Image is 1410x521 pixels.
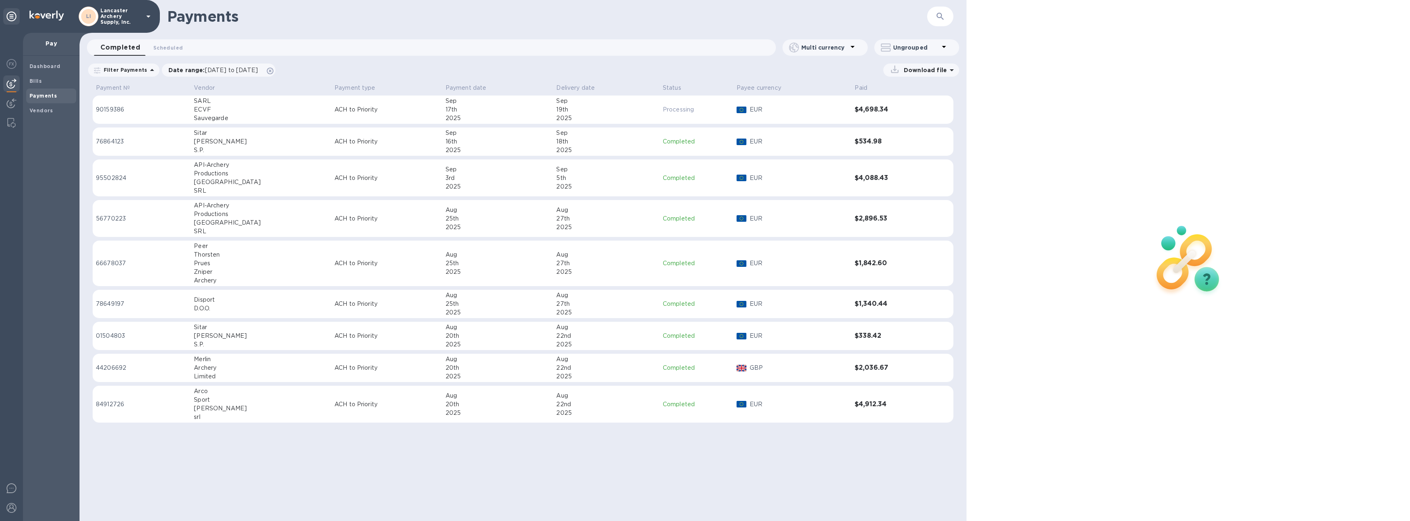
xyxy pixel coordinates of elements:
div: 2025 [446,114,550,123]
div: ECVF [194,105,328,114]
div: [GEOGRAPHIC_DATA] [194,218,328,227]
b: Dashboard [30,63,61,69]
div: srl [194,413,328,421]
div: Sep [446,97,550,105]
div: Aug [556,323,656,332]
span: Vendor [194,84,225,92]
div: 22nd [556,332,656,340]
div: Aug [446,391,550,400]
div: SRL [194,227,328,236]
div: 25th [446,300,550,308]
p: ACH to Priority [334,332,439,340]
p: 90159386 [96,105,187,114]
p: ACH to Priority [334,400,439,409]
p: Completed [663,137,730,146]
div: 22nd [556,364,656,372]
div: 2025 [556,372,656,381]
span: Payment type [334,84,386,92]
b: LI [86,13,91,19]
div: Arco [194,387,328,396]
div: 2025 [446,146,550,155]
div: Sep [556,165,656,174]
p: EUR [750,259,848,268]
div: 16th [446,137,550,146]
p: EUR [750,214,848,223]
img: Foreign exchange [7,59,16,69]
p: Payment type [334,84,375,92]
span: Payment № [96,84,141,92]
div: Thorsten [194,250,328,259]
div: 20th [446,400,550,409]
div: Sep [446,165,550,174]
div: [PERSON_NAME] [194,404,328,413]
h1: Payments [167,8,927,25]
div: 17th [446,105,550,114]
div: Merlin [194,355,328,364]
p: ACH to Priority [334,259,439,268]
p: EUR [750,105,848,114]
p: EUR [750,400,848,409]
p: ACH to Priority [334,214,439,223]
div: Aug [446,323,550,332]
div: Sitar [194,129,328,137]
div: S.P. [194,146,328,155]
p: EUR [750,332,848,340]
div: 2025 [556,409,656,417]
div: Zniper [194,268,328,276]
div: 27th [556,300,656,308]
p: 66678037 [96,259,187,268]
div: 2025 [556,340,656,349]
div: Sauvegarde [194,114,328,123]
div: Archery [194,364,328,372]
p: 56770223 [96,214,187,223]
span: Payee currency [737,84,792,92]
h3: $4,698.34 [855,106,925,114]
p: Lancaster Archery Supply, Inc. [100,8,141,25]
div: SRL [194,187,328,195]
h3: $1,340.44 [855,300,925,308]
p: Download file [901,66,947,74]
div: Aug [556,291,656,300]
p: Payment № [96,84,130,92]
p: Completed [663,259,730,268]
div: 27th [556,214,656,223]
div: API-Archery [194,161,328,169]
div: 2025 [446,409,550,417]
div: 2025 [556,146,656,155]
span: Payment date [446,84,497,92]
span: Paid [855,84,878,92]
div: Unpin categories [3,8,20,25]
div: S.P. [194,340,328,349]
h3: $4,912.34 [855,400,925,408]
div: Productions [194,169,328,178]
img: Logo [30,11,64,20]
span: [DATE] to [DATE] [205,67,258,73]
p: Payment date [446,84,487,92]
div: Aug [556,391,656,400]
h3: $2,896.53 [855,215,925,223]
div: Sport [194,396,328,404]
p: Status [663,84,681,92]
p: 95502824 [96,174,187,182]
div: Aug [446,206,550,214]
div: Prues [194,259,328,268]
p: ACH to Priority [334,137,439,146]
div: Disport [194,296,328,304]
p: Processing [663,105,730,114]
span: Delivery date [556,84,605,92]
div: [PERSON_NAME] [194,332,328,340]
h3: $338.42 [855,332,925,340]
p: Delivery date [556,84,595,92]
div: 2025 [556,114,656,123]
span: Completed [100,42,140,53]
div: Sep [556,129,656,137]
b: Vendors [30,107,53,114]
div: Archery [194,276,328,285]
div: Sep [446,129,550,137]
p: Completed [663,300,730,308]
div: 22nd [556,400,656,409]
div: D.O.O. [194,304,328,313]
p: Paid [855,84,867,92]
p: 78649197 [96,300,187,308]
div: 25th [446,259,550,268]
